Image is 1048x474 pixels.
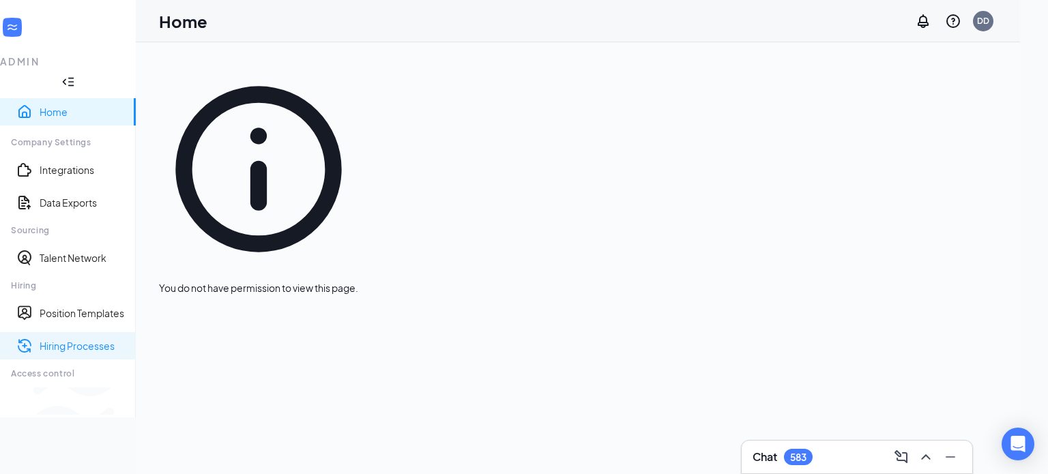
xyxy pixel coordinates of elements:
[790,451,806,463] div: 583
[40,339,125,353] a: Hiring Processes
[890,446,912,468] button: ComposeMessage
[16,344,131,458] svg: WorkstreamLogo
[40,306,125,320] a: Position Templates
[61,75,75,89] svg: Collapse
[942,449,959,465] svg: Minimize
[893,449,909,465] svg: ComposeMessage
[940,446,961,468] button: Minimize
[11,224,124,236] div: Sourcing
[159,70,358,269] svg: Info
[159,10,207,33] h1: Home
[915,446,937,468] button: ChevronUp
[5,20,19,34] svg: WorkstreamLogo
[40,196,125,209] a: Data Exports
[40,251,125,265] a: Talent Network
[11,280,124,291] div: Hiring
[753,449,777,464] h3: Chat
[1002,428,1034,460] div: Open Intercom Messenger
[40,105,125,119] a: Home
[159,280,358,295] div: You do not have permission to view this page.
[11,368,124,379] div: Access control
[40,163,125,177] a: Integrations
[977,15,989,27] div: DD
[915,13,931,29] svg: Notifications
[918,449,934,465] svg: ChevronUp
[945,13,961,29] svg: QuestionInfo
[11,136,124,148] div: Company Settings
